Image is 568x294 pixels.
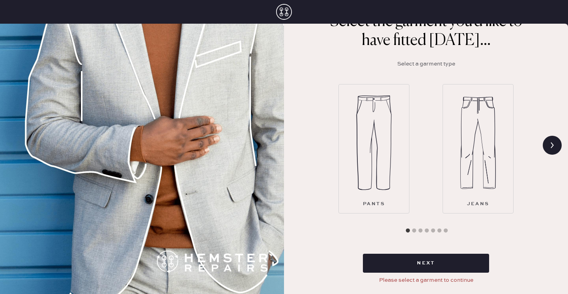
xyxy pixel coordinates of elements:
[429,227,437,235] button: 5
[417,227,424,235] button: 3
[397,60,455,68] p: Select a garment type
[356,96,392,190] img: Garment type
[379,276,473,285] div: Please select a garment to continue
[460,96,496,190] img: Garment type
[435,227,443,235] button: 6
[442,227,450,235] button: 7
[363,199,385,209] div: Pants
[363,254,489,273] button: Next
[327,12,525,50] p: Select the garment you'd like to have fitted [DATE]...
[467,199,490,209] div: Jeans
[404,227,412,235] button: 1
[410,227,418,235] button: 2
[423,227,431,235] button: 4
